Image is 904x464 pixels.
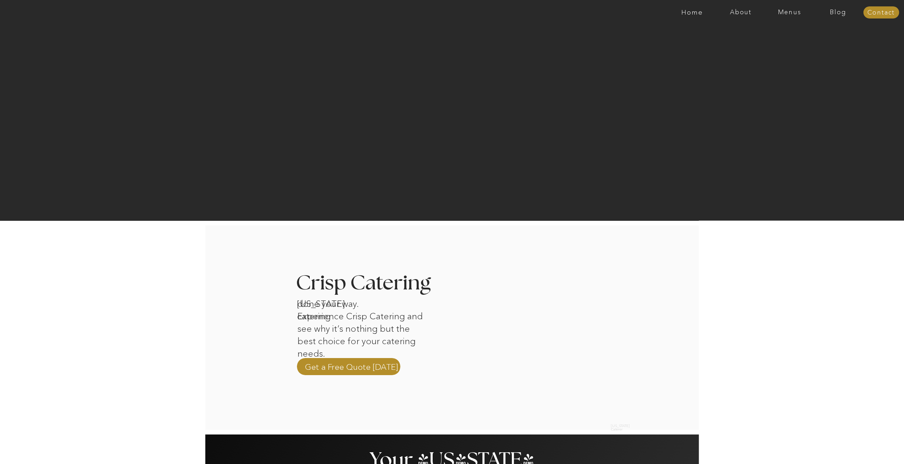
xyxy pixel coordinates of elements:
h1: [US_STATE] catering [297,298,371,307]
a: Menus [765,9,814,16]
a: Get a Free Quote [DATE] [305,361,398,372]
a: About [716,9,765,16]
a: Home [668,9,716,16]
h2: Your [US_STATE] Caterer [368,450,536,464]
h2: [US_STATE] Caterer [611,424,633,428]
a: Blog [814,9,862,16]
a: Contact [863,9,899,16]
h3: Crisp Catering [296,273,449,294]
p: done your way. Experience Crisp Catering and see why it’s nothing but the best choice for your ca... [297,298,427,343]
